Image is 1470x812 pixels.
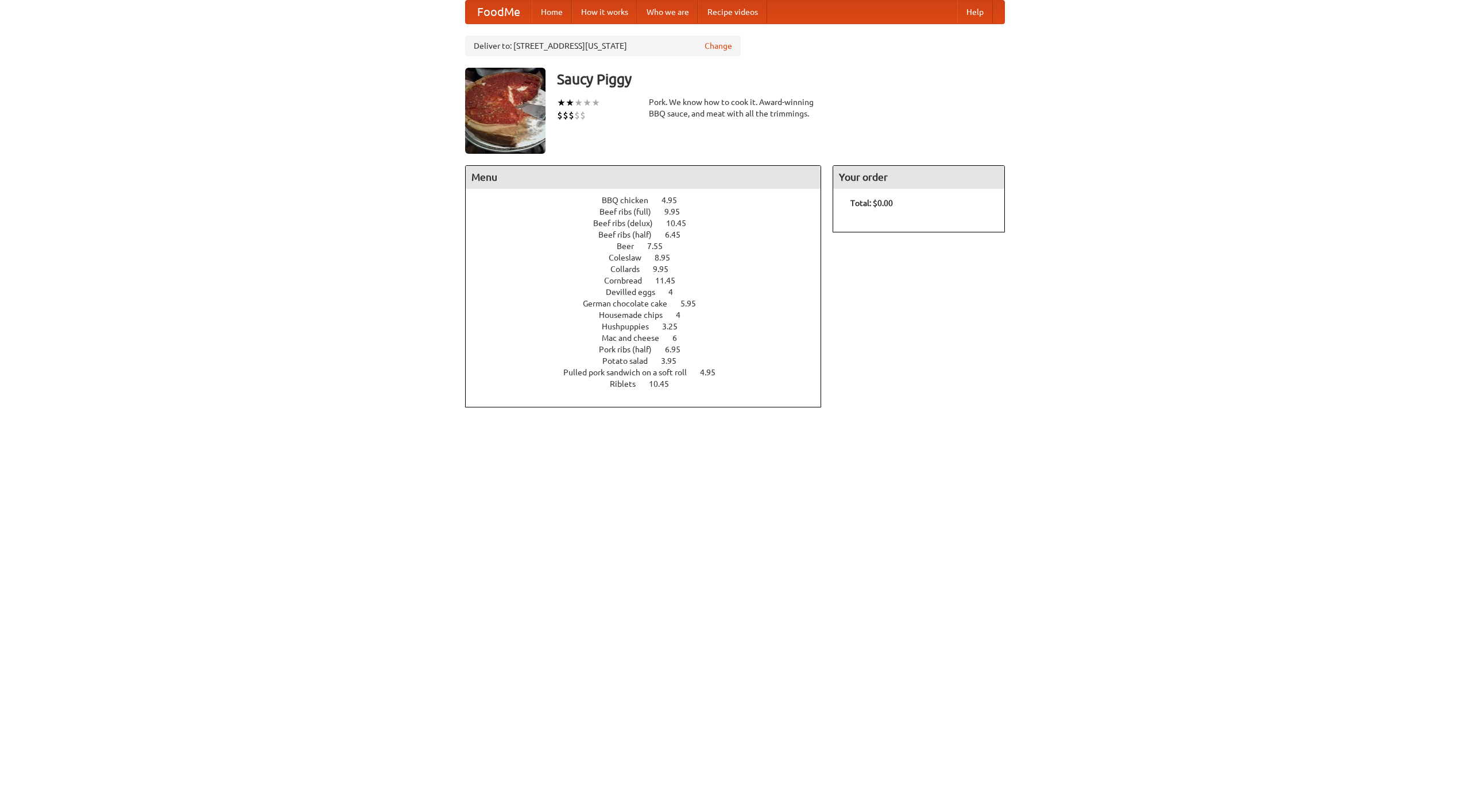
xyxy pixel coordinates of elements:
a: Pork ribs (half) 6.95 [599,345,702,354]
a: Help [957,1,993,24]
li: $ [574,109,580,122]
span: Riblets [610,379,647,388]
a: Change [705,40,732,52]
span: 6.45 [665,230,692,239]
span: 5.95 [680,299,707,308]
div: Pork. We know how to cook it. Award-winning BBQ sauce, and meat with all the trimmings. [649,96,821,119]
a: Recipe videos [698,1,767,24]
a: Beer 7.55 [617,242,684,251]
span: German chocolate cake [583,299,679,308]
a: Beef ribs (full) 9.95 [599,207,701,216]
a: Home [532,1,572,24]
span: Devilled eggs [606,287,667,297]
span: Hushpuppies [602,322,660,331]
a: Who we are [637,1,698,24]
li: $ [563,109,568,122]
a: Collards 9.95 [610,265,690,274]
a: Beef ribs (half) 6.45 [598,230,702,239]
a: Pulled pork sandwich on a soft roll 4.95 [563,368,737,377]
span: BBQ chicken [602,196,660,205]
span: 4.95 [661,196,688,205]
span: Beef ribs (delux) [593,219,664,228]
span: 9.95 [664,207,691,216]
a: Potato salad 3.95 [602,356,698,366]
div: Deliver to: [STREET_ADDRESS][US_STATE] [465,36,741,56]
span: 10.45 [649,379,680,388]
span: Cornbread [604,276,653,285]
img: angular.jpg [465,68,546,154]
a: FoodMe [466,1,532,24]
h4: Menu [466,166,821,189]
li: ★ [591,96,600,109]
span: Beef ribs (half) [598,230,663,239]
li: $ [568,109,574,122]
span: Mac and cheese [602,333,671,343]
b: Total: $0.00 [850,199,893,208]
a: Devilled eggs 4 [606,287,694,297]
span: Collards [610,265,651,274]
a: Mac and cheese 6 [602,333,698,343]
li: ★ [557,96,566,109]
li: ★ [566,96,574,109]
span: 11.45 [655,276,687,285]
a: Beef ribs (delux) 10.45 [593,219,707,228]
a: BBQ chicken 4.95 [602,196,698,205]
span: 6 [672,333,688,343]
a: Housemade chips 4 [599,310,702,320]
span: Pork ribs (half) [599,345,663,354]
span: Pulled pork sandwich on a soft roll [563,368,698,377]
span: Beef ribs (full) [599,207,663,216]
span: 8.95 [655,253,682,262]
span: 3.25 [662,322,689,331]
span: 4 [668,287,684,297]
span: Potato salad [602,356,659,366]
span: Coleslaw [609,253,653,262]
span: 10.45 [666,219,698,228]
span: Beer [617,242,645,251]
a: German chocolate cake 5.95 [583,299,717,308]
li: ★ [583,96,591,109]
a: Riblets 10.45 [610,379,690,388]
span: 9.95 [653,265,680,274]
li: $ [580,109,586,122]
span: 7.55 [647,242,674,251]
li: ★ [574,96,583,109]
a: Cornbread 11.45 [604,276,697,285]
li: $ [557,109,563,122]
span: Housemade chips [599,310,674,320]
span: 4 [676,310,692,320]
a: Coleslaw 8.95 [609,253,691,262]
h4: Your order [833,166,1004,189]
a: How it works [572,1,637,24]
span: 3.95 [661,356,688,366]
h3: Saucy Piggy [557,68,1005,91]
a: Hushpuppies 3.25 [602,322,699,331]
span: 6.95 [665,345,692,354]
span: 4.95 [700,368,727,377]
